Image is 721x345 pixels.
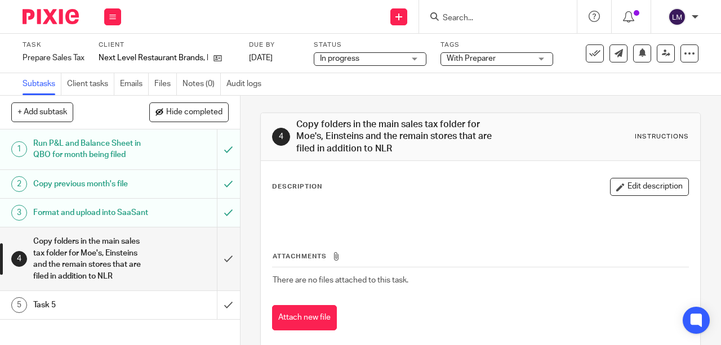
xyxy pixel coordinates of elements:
label: Client [99,41,235,50]
a: Client tasks [67,73,114,95]
div: 3 [11,205,27,221]
img: Pixie [23,9,79,24]
span: In progress [320,55,359,62]
span: Attachments [273,253,327,259]
button: Edit description [610,178,689,196]
div: 2 [11,176,27,192]
span: There are no files attached to this task. [273,276,408,284]
h1: Copy folders in the main sales tax folder for Moe's, Einsteins and the remain stores that are fil... [296,119,505,155]
label: Task [23,41,84,50]
label: Due by [249,41,300,50]
div: 1 [11,141,27,157]
span: [DATE] [249,54,273,62]
div: 4 [11,251,27,267]
h1: Copy folders in the main sales tax folder for Moe's, Einsteins and the remain stores that are fil... [33,233,148,284]
button: Attach new file [272,305,337,330]
div: Instructions [635,132,689,141]
a: Files [154,73,177,95]
h1: Task 5 [33,297,148,313]
h1: Format and upload into SaaSant [33,204,148,221]
button: + Add subtask [11,102,73,122]
button: Hide completed [149,102,229,122]
label: Tags [440,41,553,50]
div: 5 [11,297,27,313]
span: With Preparer [447,55,496,62]
div: 4 [272,128,290,146]
h1: Run P&L and Balance Sheet in QBO for month being filed [33,135,148,164]
input: Search [442,14,543,24]
h1: Copy previous month's file [33,176,148,192]
a: Subtasks [23,73,61,95]
label: Status [314,41,426,50]
p: Description [272,182,322,191]
p: Next Level Restaurant Brands, LLC [99,52,208,64]
a: Audit logs [226,73,267,95]
a: Notes (0) [183,73,221,95]
span: Hide completed [166,108,222,117]
a: Emails [120,73,149,95]
img: svg%3E [668,8,686,26]
div: Prepare Sales Tax [23,52,84,64]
